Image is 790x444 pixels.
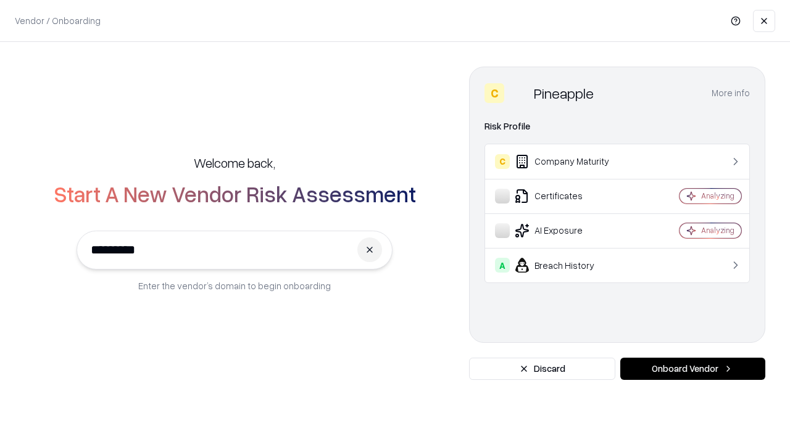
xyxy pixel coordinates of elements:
div: Breach History [495,258,642,273]
p: Enter the vendor’s domain to begin onboarding [138,279,331,292]
h5: Welcome back, [194,154,275,171]
div: Analyzing [701,191,734,201]
button: Discard [469,358,615,380]
div: A [495,258,510,273]
div: Analyzing [701,225,734,236]
div: Certificates [495,189,642,203]
div: AI Exposure [495,223,642,238]
div: Risk Profile [484,119,750,134]
p: Vendor / Onboarding [15,14,101,27]
div: C [495,154,510,169]
img: Pineapple [509,83,529,103]
button: More info [712,82,750,104]
div: Company Maturity [495,154,642,169]
button: Onboard Vendor [620,358,765,380]
div: C [484,83,504,103]
h2: Start A New Vendor Risk Assessment [54,181,416,206]
div: Pineapple [534,83,594,103]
